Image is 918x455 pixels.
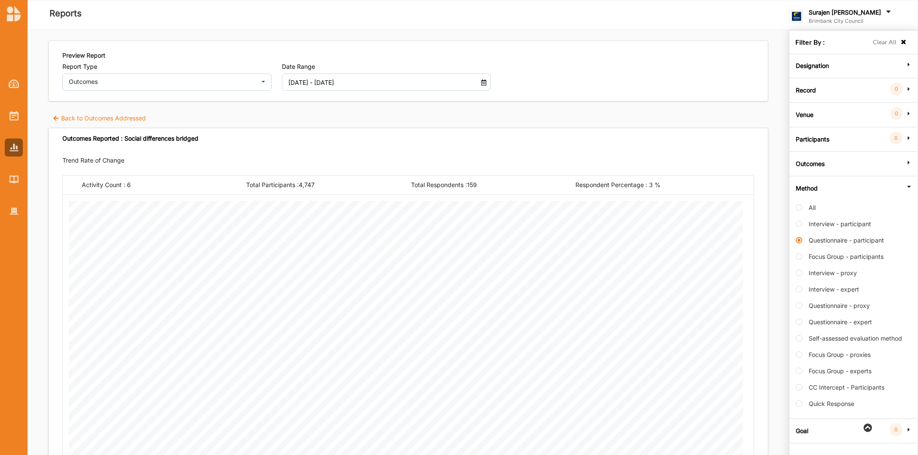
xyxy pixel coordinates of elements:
[796,302,870,318] label: Questionnaire - proxy
[796,384,884,400] label: CC Intercept - Participants
[7,6,21,22] img: logo
[5,138,23,157] a: Reports
[809,9,881,16] label: Surajen [PERSON_NAME]
[796,400,854,416] label: Quick Response
[62,156,754,165] div: Trend Rate of Change
[890,423,903,436] div: 0
[82,181,246,189] div: Activity Count : 6
[9,80,19,88] img: Dashboard
[796,220,871,236] label: Interview - participant
[873,37,896,47] label: Clear All
[411,181,575,189] div: Total Respondents : 159
[796,335,902,350] label: Self-assessed evaluation method
[796,174,818,200] label: Method
[890,83,903,95] div: 0
[790,10,803,23] img: logo
[575,181,740,189] div: Respondent Percentage : 3 %
[9,208,19,215] img: Organisation
[9,144,19,151] img: Reports
[246,181,411,189] div: Total Participants : 4,747
[796,351,871,367] label: Focus Group - proxies
[62,51,105,60] label: Preview Report
[62,135,198,142] div: Outcomes Reported : Social differences bridged
[282,63,491,71] label: Date Range
[796,318,872,334] label: Questionnaire - expert
[5,170,23,188] a: Library
[62,63,272,71] label: Report Type
[5,107,23,125] a: Activities
[9,111,19,120] img: Activities
[5,202,23,220] a: Organisation
[796,150,825,175] label: Outcomes
[796,237,884,252] label: Questionnaire - participant
[9,175,19,183] img: Library
[796,367,872,383] label: Focus Group - experts
[796,76,816,102] label: Record
[890,132,903,144] div: 0
[795,37,825,47] label: Filter By :
[809,18,893,25] label: Brimbank City Council
[69,79,254,85] div: Outcomes
[53,114,146,123] label: Back to Outcomes Addressed
[796,125,829,151] label: Participants
[796,204,816,220] label: All
[5,75,23,93] a: Dashboard
[796,52,829,77] label: Designation
[796,253,884,269] label: Focus Group - participants
[796,286,859,301] label: Interview - expert
[796,101,813,126] label: Venue
[890,107,903,120] div: 0
[796,417,808,443] label: Goal
[49,6,82,21] label: Reports
[796,269,857,285] label: Interview - proxy
[284,74,473,91] input: DD MM YYYY - DD MM YYYY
